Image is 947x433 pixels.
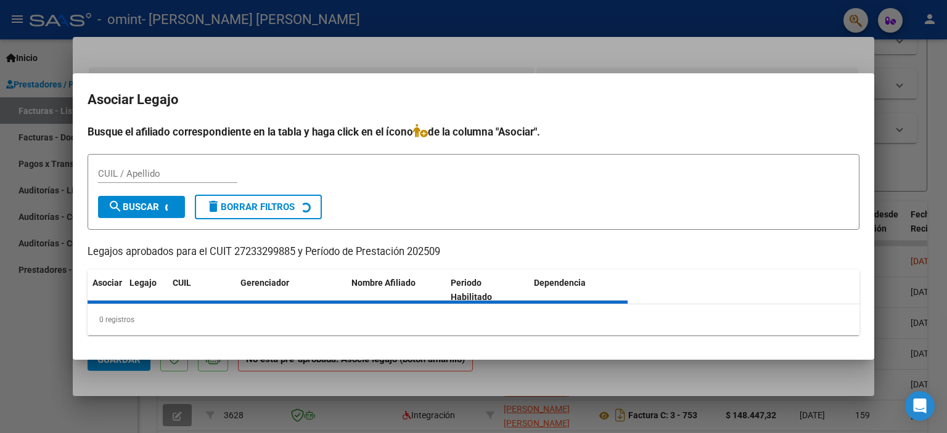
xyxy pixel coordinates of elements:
[446,270,529,310] datatable-header-cell: Periodo Habilitado
[88,304,859,335] div: 0 registros
[88,124,859,140] h4: Busque el afiliado correspondiente en la tabla y haga click en el ícono de la columna "Asociar".
[92,278,122,288] span: Asociar
[108,199,123,214] mat-icon: search
[108,201,159,212] span: Buscar
[88,88,859,111] h2: Asociar Legajo
[88,270,125,310] datatable-header-cell: Asociar
[98,196,185,218] button: Buscar
[236,270,346,310] datatable-header-cell: Gerenciador
[351,278,416,288] span: Nombre Afiliado
[168,270,236,310] datatable-header-cell: CUIL
[529,270,628,310] datatable-header-cell: Dependencia
[346,270,446,310] datatable-header-cell: Nombre Afiliado
[173,278,191,288] span: CUIL
[129,278,157,288] span: Legajo
[240,278,289,288] span: Gerenciador
[451,278,492,302] span: Periodo Habilitado
[206,199,221,214] mat-icon: delete
[905,391,935,421] div: Open Intercom Messenger
[195,195,322,219] button: Borrar Filtros
[125,270,168,310] datatable-header-cell: Legajo
[534,278,586,288] span: Dependencia
[206,201,295,212] span: Borrar Filtros
[88,245,859,260] p: Legajos aprobados para el CUIT 27233299885 y Período de Prestación 202509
